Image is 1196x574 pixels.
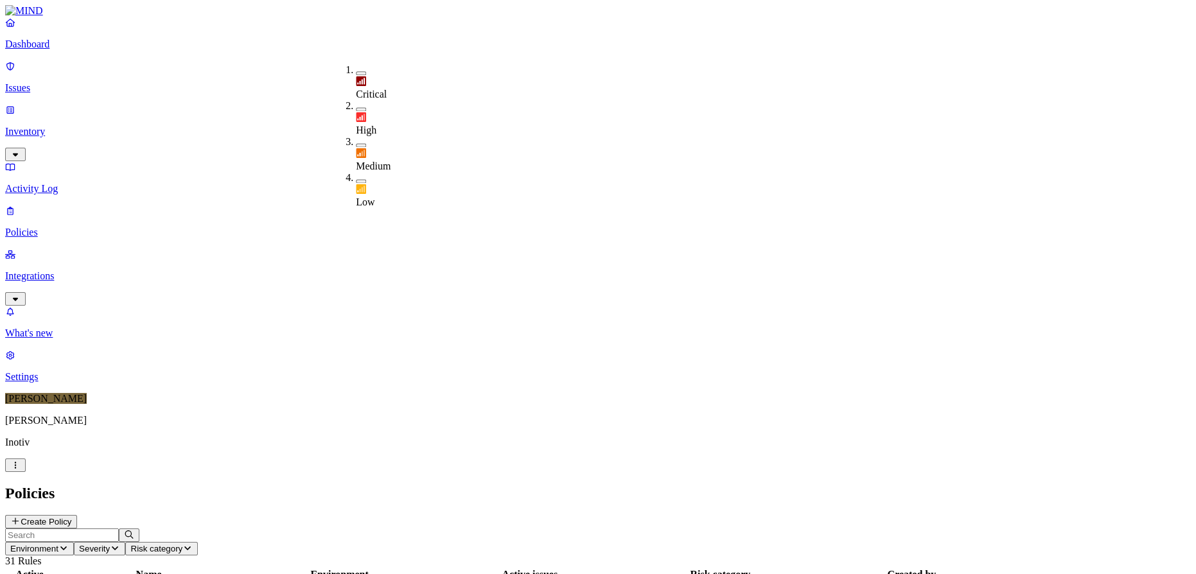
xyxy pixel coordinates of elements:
[5,270,1191,282] p: Integrations
[5,161,1191,195] a: Activity Log
[356,89,387,100] span: Critical
[5,306,1191,339] a: What's new
[5,248,1191,304] a: Integrations
[5,39,1191,50] p: Dashboard
[5,126,1191,137] p: Inventory
[5,5,1191,17] a: MIND
[5,371,1191,383] p: Settings
[5,60,1191,94] a: Issues
[79,544,110,553] span: Severity
[356,148,366,158] img: severity-medium
[5,183,1191,195] p: Activity Log
[5,82,1191,94] p: Issues
[356,161,391,171] span: Medium
[5,515,77,528] button: Create Policy
[5,205,1191,238] a: Policies
[356,112,366,122] img: severity-high
[5,227,1191,238] p: Policies
[5,437,1191,448] p: Inotiv
[5,104,1191,159] a: Inventory
[130,544,182,553] span: Risk category
[5,349,1191,383] a: Settings
[356,76,366,86] img: severity-critical
[356,196,374,207] span: Low
[356,125,376,135] span: High
[10,544,58,553] span: Environment
[5,555,41,566] span: 31 Rules
[5,17,1191,50] a: Dashboard
[5,415,1191,426] p: [PERSON_NAME]
[356,184,366,194] img: severity-low
[5,485,1191,502] h2: Policies
[5,528,119,542] input: Search
[5,327,1191,339] p: What's new
[5,393,87,404] span: [PERSON_NAME]
[5,5,43,17] img: MIND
